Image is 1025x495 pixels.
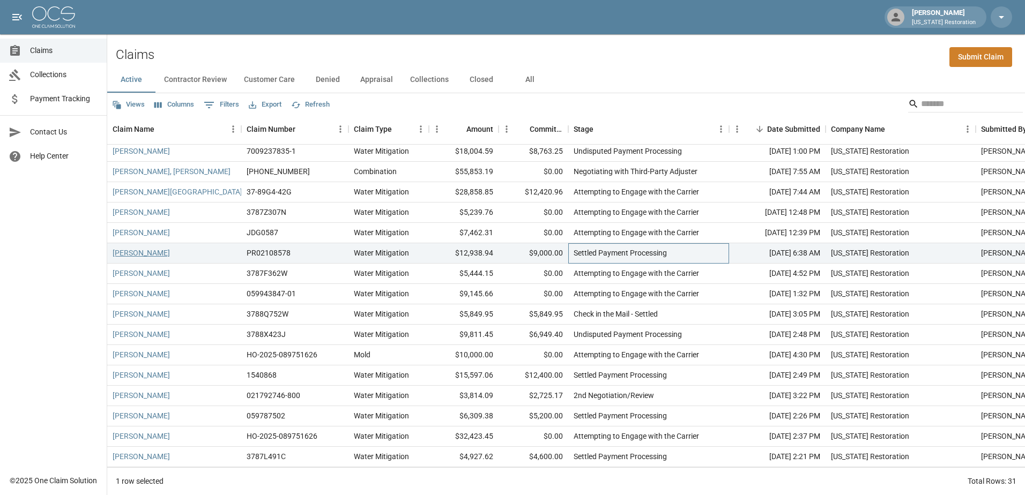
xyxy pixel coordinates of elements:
[354,390,409,401] div: Water Mitigation
[354,370,409,380] div: Water Mitigation
[113,410,170,421] a: [PERSON_NAME]
[826,114,976,144] div: Company Name
[574,247,667,258] div: Settled Payment Processing
[457,67,506,93] button: Closed
[831,451,909,462] div: Oregon Restoration
[247,247,291,258] div: PR02108578
[113,227,170,238] a: [PERSON_NAME]
[354,349,370,360] div: Mold
[10,475,97,486] div: © 2025 One Claim Solution
[831,431,909,441] div: Oregon Restoration
[247,114,295,144] div: Claim Number
[113,451,170,462] a: [PERSON_NAME]
[729,325,826,345] div: [DATE] 2:48 PM
[109,96,147,113] button: Views
[429,365,499,386] div: $15,597.06
[154,122,169,137] button: Sort
[429,223,499,243] div: $7,462.31
[354,207,409,217] div: Water Mitigation
[530,114,563,144] div: Committed Amount
[113,370,170,380] a: [PERSON_NAME]
[332,121,348,137] button: Menu
[574,114,593,144] div: Stage
[574,288,699,299] div: Attempting to Engage with the Carrier
[729,114,826,144] div: Date Submitted
[30,151,98,162] span: Help Center
[752,122,767,137] button: Sort
[113,207,170,217] a: [PERSON_NAME]
[574,227,699,238] div: Attempting to Engage with the Carrier
[354,410,409,421] div: Water Mitigation
[354,186,409,197] div: Water Mitigation
[831,288,909,299] div: Oregon Restoration
[241,114,348,144] div: Claim Number
[831,166,909,177] div: Oregon Restoration
[729,162,826,182] div: [DATE] 7:55 AM
[113,114,154,144] div: Claim Name
[574,329,682,340] div: Undisputed Payment Processing
[831,247,909,258] div: Oregon Restoration
[429,325,499,345] div: $9,811.45
[499,202,568,223] div: $0.00
[113,288,170,299] a: [PERSON_NAME]
[499,284,568,304] div: $0.00
[831,329,909,340] div: Oregon Restoration
[116,476,164,486] div: 1 row selected
[429,141,499,162] div: $18,004.59
[831,207,909,217] div: Oregon Restoration
[32,6,75,28] img: ocs-logo-white-transparent.png
[247,390,300,401] div: 021792746-800
[499,162,568,182] div: $0.00
[729,284,826,304] div: [DATE] 1:32 PM
[429,121,445,137] button: Menu
[429,202,499,223] div: $5,239.76
[574,390,654,401] div: 2nd Negotiation/Review
[729,182,826,202] div: [DATE] 7:44 AM
[499,264,568,284] div: $0.00
[247,288,296,299] div: 059943847-01
[30,93,98,104] span: Payment Tracking
[107,67,1025,93] div: dynamic tabs
[201,96,242,114] button: Show filters
[831,370,909,380] div: Oregon Restoration
[107,67,155,93] button: Active
[392,122,407,137] button: Sort
[113,309,170,319] a: [PERSON_NAME]
[831,349,909,360] div: Oregon Restoration
[831,410,909,421] div: Oregon Restoration
[499,386,568,406] div: $2,725.17
[288,96,332,113] button: Refresh
[107,114,241,144] div: Claim Name
[574,166,697,177] div: Negotiating with Third-Party Adjuster
[729,243,826,264] div: [DATE] 6:38 AM
[574,451,667,462] div: Settled Payment Processing
[354,268,409,279] div: Water Mitigation
[574,370,667,380] div: Settled Payment Processing
[574,410,667,421] div: Settled Payment Processing
[354,146,409,156] div: Water Mitigation
[729,304,826,325] div: [DATE] 3:05 PM
[354,166,397,177] div: Combination
[354,114,392,144] div: Claim Type
[247,166,310,177] div: 01-009-116114
[831,268,909,279] div: Oregon Restoration
[6,6,28,28] button: open drawer
[729,447,826,467] div: [DATE] 2:21 PM
[30,126,98,138] span: Contact Us
[729,426,826,447] div: [DATE] 2:37 PM
[152,96,197,113] button: Select columns
[113,349,170,360] a: [PERSON_NAME]
[247,207,286,217] div: 3787Z307N
[247,431,317,441] div: HO-2025-089751626
[354,227,409,238] div: Water Mitigation
[247,410,285,421] div: 059787502
[729,406,826,426] div: [DATE] 2:26 PM
[831,390,909,401] div: Oregon Restoration
[574,186,699,197] div: Attempting to Engage with the Carrier
[593,122,608,137] button: Sort
[574,431,699,441] div: Attempting to Engage with the Carrier
[113,247,170,258] a: [PERSON_NAME]
[429,114,499,144] div: Amount
[225,121,241,137] button: Menu
[968,476,1016,486] div: Total Rows: 31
